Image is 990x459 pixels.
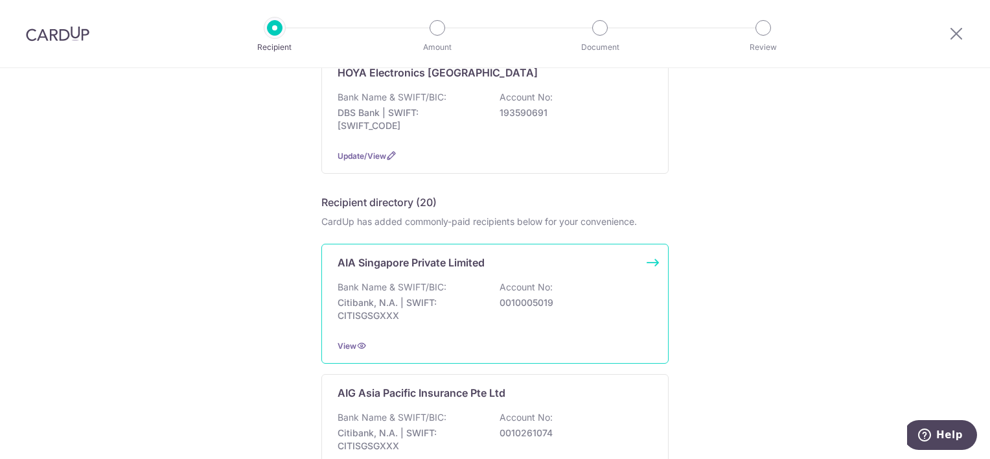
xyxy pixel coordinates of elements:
iframe: Opens a widget where you can find more information [907,420,977,453]
h5: Recipient directory (20) [321,194,437,210]
img: CardUp [26,26,89,41]
p: AIG Asia Pacific Insurance Pte Ltd [338,385,505,401]
p: Account No: [500,281,553,294]
p: Amount [389,41,485,54]
div: CardUp has added commonly-paid recipients below for your convenience. [321,215,669,228]
p: Citibank, N.A. | SWIFT: CITISGSGXXX [338,296,483,322]
p: Bank Name & SWIFT/BIC: [338,411,446,424]
p: Account No: [500,411,553,424]
p: Account No: [500,91,553,104]
p: DBS Bank | SWIFT: [SWIFT_CODE] [338,106,483,132]
p: 0010261074 [500,427,645,440]
p: Review [715,41,811,54]
p: Citibank, N.A. | SWIFT: CITISGSGXXX [338,427,483,453]
p: AIA Singapore Private Limited [338,255,485,270]
p: Bank Name & SWIFT/BIC: [338,91,446,104]
p: Document [552,41,648,54]
p: HOYA Electronics [GEOGRAPHIC_DATA] [338,65,538,80]
a: View [338,341,356,351]
a: Update/View [338,151,386,161]
p: 0010005019 [500,296,645,309]
p: 193590691 [500,106,645,119]
p: Bank Name & SWIFT/BIC: [338,281,446,294]
p: Recipient [227,41,323,54]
